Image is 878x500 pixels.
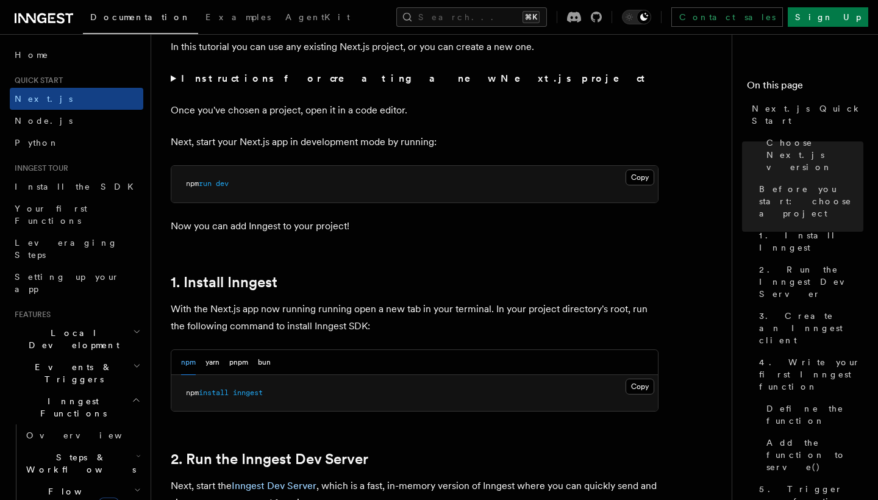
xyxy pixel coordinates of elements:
span: Choose Next.js version [766,137,863,173]
button: Search...⌘K [396,7,547,27]
span: Next.js [15,94,73,104]
p: In this tutorial you can use any existing Next.js project, or you can create a new one. [171,38,659,55]
a: 2. Run the Inngest Dev Server [754,259,863,305]
a: Contact sales [671,7,783,27]
span: Features [10,310,51,320]
span: Define the function [766,402,863,427]
button: pnpm [229,350,248,375]
a: Your first Functions [10,198,143,232]
a: Documentation [83,4,198,34]
button: Inngest Functions [10,390,143,424]
a: 1. Install Inngest [171,274,277,291]
span: Add the function to serve() [766,437,863,473]
button: Copy [626,170,654,185]
span: Your first Functions [15,204,87,226]
kbd: ⌘K [523,11,540,23]
button: yarn [205,350,220,375]
span: Setting up your app [15,272,120,294]
p: With the Next.js app now running running open a new tab in your terminal. In your project directo... [171,301,659,335]
span: Inngest Functions [10,395,132,420]
summary: Instructions for creating a new Next.js project [171,70,659,87]
span: 2. Run the Inngest Dev Server [759,263,863,300]
button: npm [181,350,196,375]
a: Examples [198,4,278,33]
h4: On this page [747,78,863,98]
a: Setting up your app [10,266,143,300]
span: inngest [233,388,263,397]
span: dev [216,179,229,188]
a: Sign Up [788,7,868,27]
p: Now you can add Inngest to your project! [171,218,659,235]
a: Python [10,132,143,154]
span: 1. Install Inngest [759,229,863,254]
span: Install the SDK [15,182,141,191]
span: Events & Triggers [10,361,133,385]
span: Home [15,49,49,61]
span: install [199,388,229,397]
span: Quick start [10,76,63,85]
p: Once you've chosen a project, open it in a code editor. [171,102,659,119]
a: Next.js [10,88,143,110]
a: Leveraging Steps [10,232,143,266]
span: Before you start: choose a project [759,183,863,220]
span: Node.js [15,116,73,126]
a: 2. Run the Inngest Dev Server [171,451,368,468]
span: 3. Create an Inngest client [759,310,863,346]
button: Local Development [10,322,143,356]
span: Documentation [90,12,191,22]
a: 3. Create an Inngest client [754,305,863,351]
button: Steps & Workflows [21,446,143,480]
button: Copy [626,379,654,395]
span: Local Development [10,327,133,351]
a: AgentKit [278,4,357,33]
a: Home [10,44,143,66]
button: bun [258,350,271,375]
a: Next.js Quick Start [747,98,863,132]
p: Next, start your Next.js app in development mode by running: [171,134,659,151]
span: Inngest tour [10,163,68,173]
span: Leveraging Steps [15,238,118,260]
span: Examples [205,12,271,22]
span: npm [186,179,199,188]
span: 4. Write your first Inngest function [759,356,863,393]
span: Overview [26,430,152,440]
button: Toggle dark mode [622,10,651,24]
a: 1. Install Inngest [754,224,863,259]
a: Before you start: choose a project [754,178,863,224]
a: Overview [21,424,143,446]
span: npm [186,388,199,397]
button: Events & Triggers [10,356,143,390]
a: Install the SDK [10,176,143,198]
a: 4. Write your first Inngest function [754,351,863,398]
a: Choose Next.js version [762,132,863,178]
span: Python [15,138,59,148]
span: Next.js Quick Start [752,102,863,127]
span: AgentKit [285,12,350,22]
a: Add the function to serve() [762,432,863,478]
strong: Instructions for creating a new Next.js project [181,73,650,84]
span: Steps & Workflows [21,451,136,476]
span: run [199,179,212,188]
a: Node.js [10,110,143,132]
a: Define the function [762,398,863,432]
a: Inngest Dev Server [232,480,316,491]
